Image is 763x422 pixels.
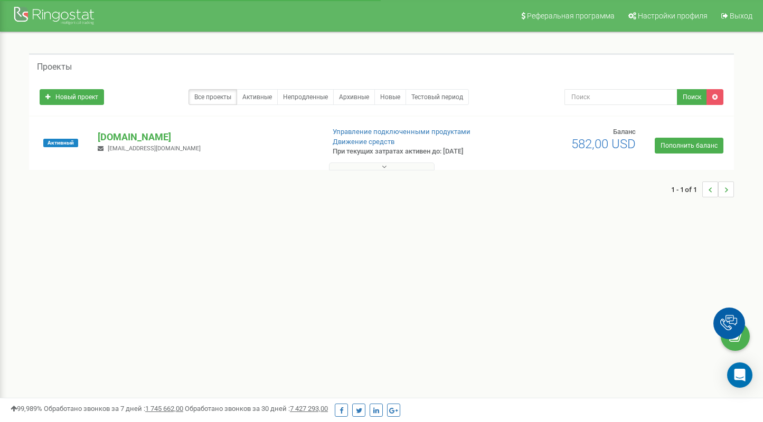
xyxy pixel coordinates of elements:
[189,89,237,105] a: Все проекты
[527,12,615,20] span: Реферальная программа
[671,171,734,208] nav: ...
[44,405,183,413] span: Обработано звонков за 7 дней :
[571,137,636,151] span: 582,00 USD
[43,139,78,147] span: Активный
[185,405,328,413] span: Обработано звонков за 30 дней :
[564,89,677,105] input: Поиск
[671,181,702,197] span: 1 - 1 of 1
[655,138,723,154] a: Пополнить баланс
[730,12,752,20] span: Выход
[40,89,104,105] a: Новый проект
[108,145,201,152] span: [EMAIL_ADDRESS][DOMAIN_NAME]
[145,405,183,413] u: 1 745 662,00
[333,89,375,105] a: Архивные
[37,62,72,72] h5: Проекты
[374,89,406,105] a: Новые
[98,130,315,144] p: [DOMAIN_NAME]
[406,89,469,105] a: Тестовый период
[11,405,42,413] span: 99,989%
[727,362,752,388] div: Open Intercom Messenger
[290,405,328,413] u: 7 427 293,00
[277,89,334,105] a: Непродленные
[638,12,708,20] span: Настройки профиля
[333,138,394,146] a: Движение средств
[613,128,636,136] span: Баланс
[333,128,470,136] a: Управление подключенными продуктами
[237,89,278,105] a: Активные
[677,89,707,105] button: Поиск
[333,147,492,157] p: При текущих затратах активен до: [DATE]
